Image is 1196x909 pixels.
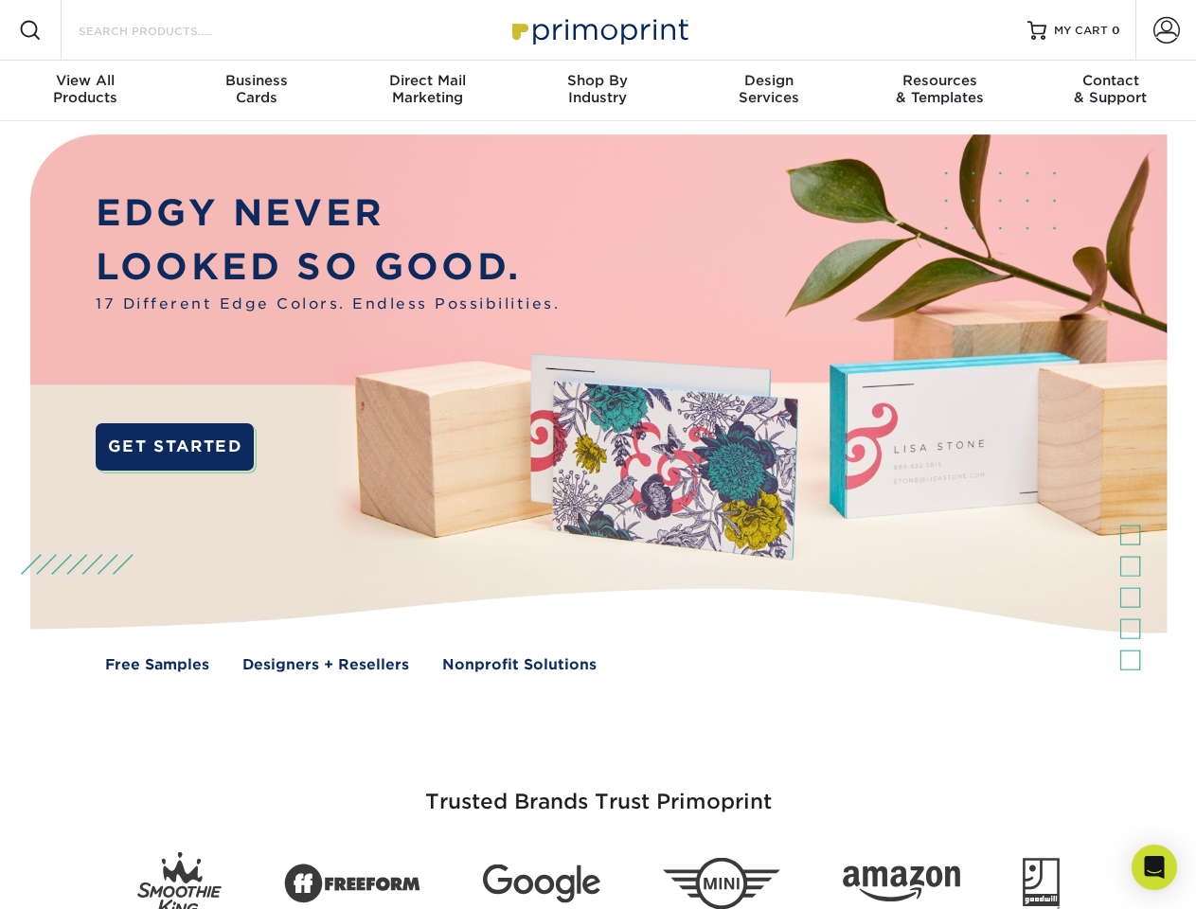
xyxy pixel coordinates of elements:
h3: Trusted Brands Trust Primoprint [45,744,1152,837]
div: & Templates [854,72,1025,106]
a: Contact& Support [1026,61,1196,121]
span: Contact [1026,72,1196,89]
div: Industry [512,72,683,106]
span: Business [170,72,341,89]
img: Google [483,864,600,903]
span: Shop By [512,72,683,89]
input: SEARCH PRODUCTS..... [77,19,261,42]
div: Services [684,72,854,106]
div: Marketing [342,72,512,106]
div: Cards [170,72,341,106]
a: Resources& Templates [854,61,1025,121]
span: 0 [1112,24,1120,37]
p: EDGY NEVER [96,187,560,241]
iframe: Google Customer Reviews [5,851,161,902]
img: Goodwill [1023,858,1060,909]
a: Designers + Resellers [242,654,409,676]
a: BusinessCards [170,61,341,121]
a: Nonprofit Solutions [442,654,597,676]
img: Primoprint [504,9,693,50]
span: Direct Mail [342,72,512,89]
div: Open Intercom Messenger [1132,845,1177,890]
span: Design [684,72,854,89]
a: Free Samples [105,654,209,676]
a: GET STARTED [96,423,254,471]
span: 17 Different Edge Colors. Endless Possibilities. [96,294,560,315]
a: DesignServices [684,61,854,121]
a: Direct MailMarketing [342,61,512,121]
img: Amazon [843,866,960,902]
p: LOOKED SO GOOD. [96,241,560,294]
div: & Support [1026,72,1196,106]
a: Shop ByIndustry [512,61,683,121]
span: Resources [854,72,1025,89]
span: MY CART [1054,23,1108,39]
